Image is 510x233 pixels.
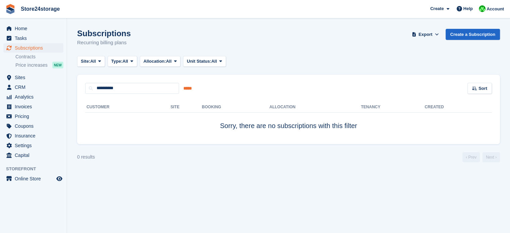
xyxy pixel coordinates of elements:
[487,6,504,12] span: Account
[3,174,63,183] a: menu
[187,58,211,65] span: Unit Status:
[418,31,432,38] span: Export
[411,29,440,40] button: Export
[166,58,172,65] span: All
[3,43,63,53] a: menu
[111,58,123,65] span: Type:
[3,24,63,33] a: menu
[15,54,63,60] a: Contracts
[461,152,501,162] nav: Page
[5,4,15,14] img: stora-icon-8386f47178a22dfd0bd8f6a31ec36ba5ce8667c1dd55bd0f319d3a0aa187defe.svg
[85,102,170,113] th: Customer
[220,122,357,129] span: Sorry, there are no subscriptions with this filter
[183,56,226,67] button: Unit Status: All
[77,56,105,67] button: Site: All
[3,73,63,82] a: menu
[3,141,63,150] a: menu
[122,58,128,65] span: All
[90,58,96,65] span: All
[77,29,131,38] h1: Subscriptions
[52,62,63,68] div: NEW
[15,174,55,183] span: Online Store
[3,92,63,102] a: menu
[15,61,63,69] a: Price increases NEW
[144,58,166,65] span: Allocation:
[15,24,55,33] span: Home
[3,102,63,111] a: menu
[430,5,444,12] span: Create
[202,102,269,113] th: Booking
[15,92,55,102] span: Analytics
[108,56,137,67] button: Type: All
[15,82,55,92] span: CRM
[269,102,361,113] th: Allocation
[478,85,487,92] span: Sort
[15,34,55,43] span: Tasks
[15,121,55,131] span: Coupons
[3,131,63,140] a: menu
[463,5,473,12] span: Help
[483,152,500,162] a: Next
[170,102,202,113] th: Site
[81,58,90,65] span: Site:
[15,112,55,121] span: Pricing
[462,152,480,162] a: Previous
[15,43,55,53] span: Subscriptions
[3,82,63,92] a: menu
[15,102,55,111] span: Invoices
[77,39,131,47] p: Recurring billing plans
[15,62,48,68] span: Price increases
[3,34,63,43] a: menu
[6,166,67,172] span: Storefront
[211,58,217,65] span: All
[15,131,55,140] span: Insurance
[361,102,384,113] th: Tenancy
[424,102,492,113] th: Created
[3,112,63,121] a: menu
[140,56,181,67] button: Allocation: All
[3,121,63,131] a: menu
[15,73,55,82] span: Sites
[446,29,500,40] a: Create a Subscription
[479,5,486,12] img: Tracy Harper
[77,154,95,161] div: 0 results
[55,175,63,183] a: Preview store
[18,3,63,14] a: Store24storage
[15,151,55,160] span: Capital
[3,151,63,160] a: menu
[15,141,55,150] span: Settings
